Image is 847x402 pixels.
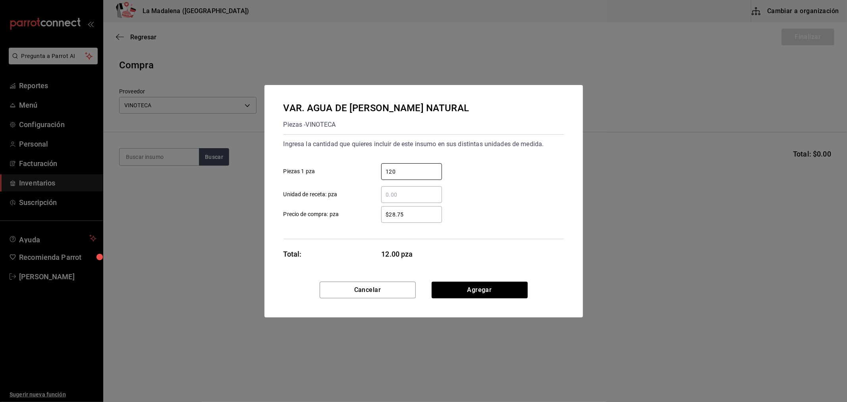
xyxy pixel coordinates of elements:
[381,167,442,176] input: Piezas 1 pza
[382,249,442,259] span: 12.00 pza
[284,167,315,176] span: Piezas 1 pza
[284,210,339,218] span: Precio de compra: pza
[284,101,469,115] div: VAR. AGUA DE [PERSON_NAME] NATURAL
[320,282,416,298] button: Cancelar
[284,118,469,131] div: Piezas - VINOTECA
[381,210,442,219] input: Precio de compra: pza
[381,190,442,199] input: Unidad de receta: pza
[284,249,302,259] div: Total:
[284,190,338,199] span: Unidad de receta: pza
[284,138,564,151] div: Ingresa la cantidad que quieres incluir de este insumo en sus distintas unidades de medida.
[432,282,528,298] button: Agregar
